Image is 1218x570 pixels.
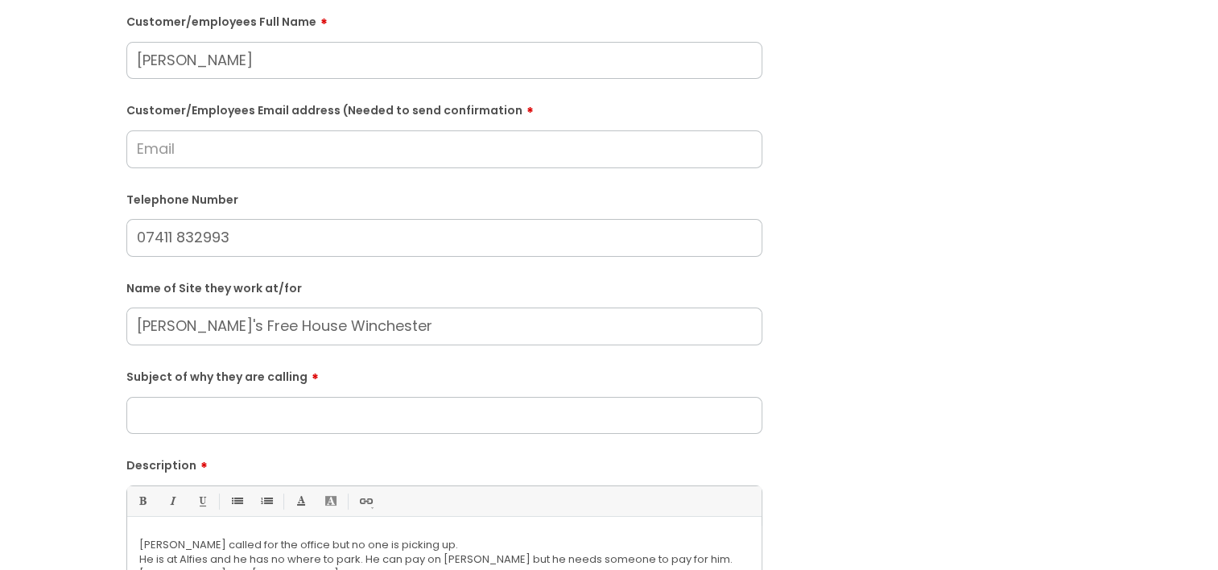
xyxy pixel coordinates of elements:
label: Description [126,453,762,473]
label: Name of Site they work at/for [126,279,762,295]
input: Email [126,130,762,167]
label: Telephone Number [126,190,762,207]
a: 1. Ordered List (Ctrl-Shift-8) [256,491,276,511]
a: • Unordered List (Ctrl-Shift-7) [226,491,246,511]
a: Link [355,491,375,511]
label: Customer/Employees Email address (Needed to send confirmation [126,98,762,118]
a: Bold (Ctrl-B) [132,491,152,511]
a: Italic (Ctrl-I) [162,491,182,511]
a: Font Color [291,491,311,511]
a: Underline(Ctrl-U) [192,491,212,511]
p: He is at Alfies and he has no where to park. He can pay on [PERSON_NAME] but he needs someone to ... [139,552,749,567]
a: Back Color [320,491,341,511]
p: [PERSON_NAME] called for the office but no one is picking up. [139,538,749,552]
label: Customer/employees Full Name [126,10,762,29]
label: Subject of why they are calling [126,365,762,384]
